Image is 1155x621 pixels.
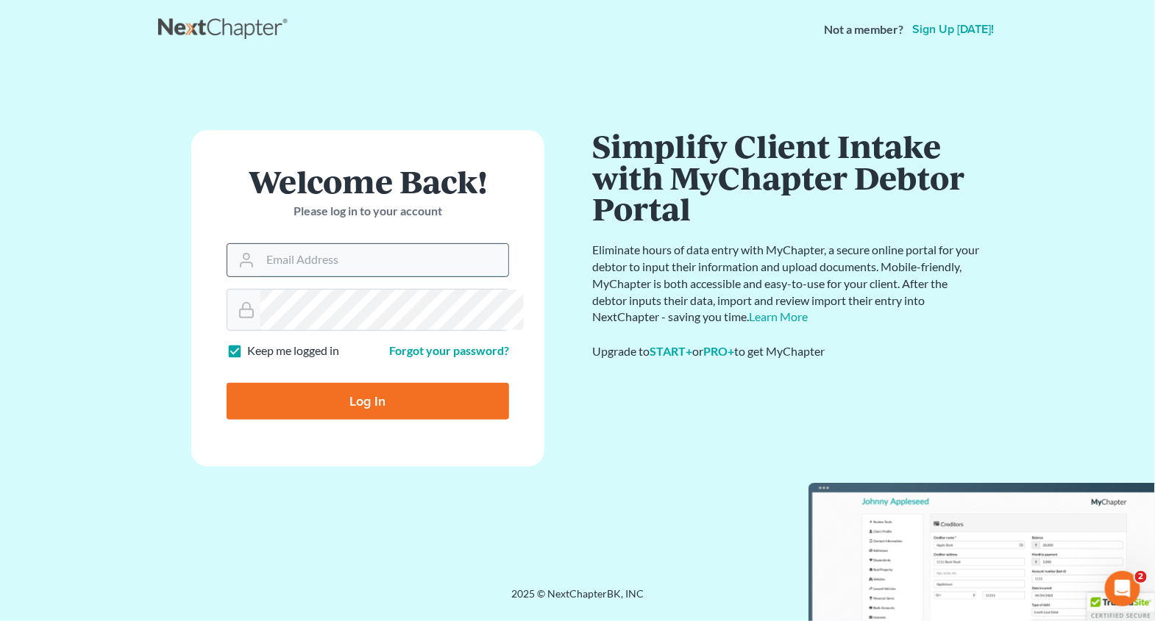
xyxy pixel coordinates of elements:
[824,21,903,38] strong: Not a member?
[592,130,982,224] h1: Simplify Client Intake with MyChapter Debtor Portal
[650,344,692,358] a: START+
[227,165,509,197] h1: Welcome Back!
[260,244,508,276] input: Email Address
[1105,571,1140,606] iframe: Intercom live chat
[247,342,339,359] label: Keep me logged in
[158,586,997,613] div: 2025 © NextChapterBK, INC
[389,343,509,357] a: Forgot your password?
[227,383,509,420] input: Log In
[909,24,997,35] a: Sign up [DATE]!
[703,344,734,358] a: PRO+
[1135,571,1147,583] span: 2
[1087,593,1155,621] div: TrustedSite Certified
[749,309,808,323] a: Learn More
[592,343,982,360] div: Upgrade to or to get MyChapter
[592,242,982,326] p: Eliminate hours of data entry with MyChapter, a secure online portal for your debtor to input the...
[227,203,509,220] p: Please log in to your account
